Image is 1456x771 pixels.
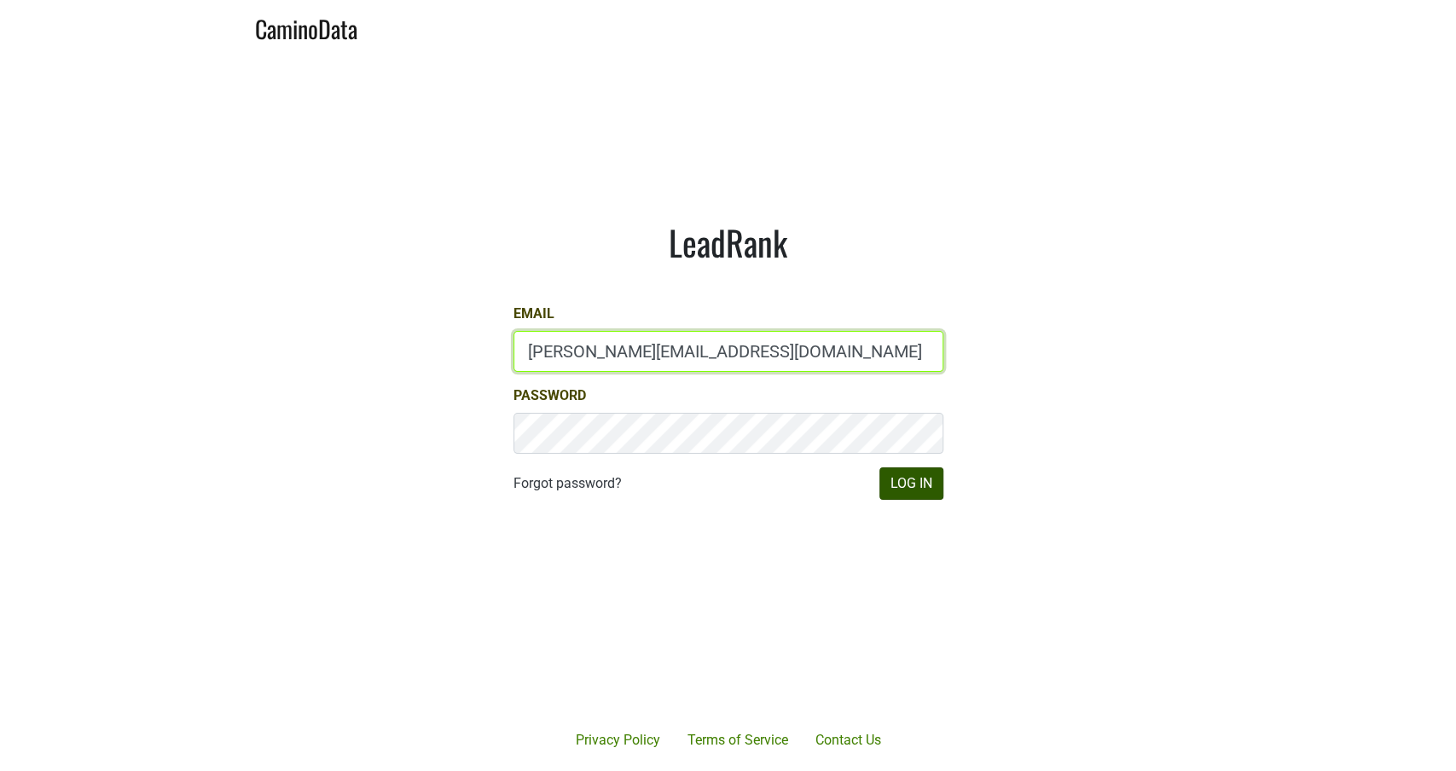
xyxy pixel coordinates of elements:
[562,723,674,757] a: Privacy Policy
[513,473,622,494] a: Forgot password?
[879,467,943,500] button: Log In
[513,385,586,406] label: Password
[802,723,895,757] a: Contact Us
[513,222,943,263] h1: LeadRank
[513,304,554,324] label: Email
[255,7,357,47] a: CaminoData
[674,723,802,757] a: Terms of Service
